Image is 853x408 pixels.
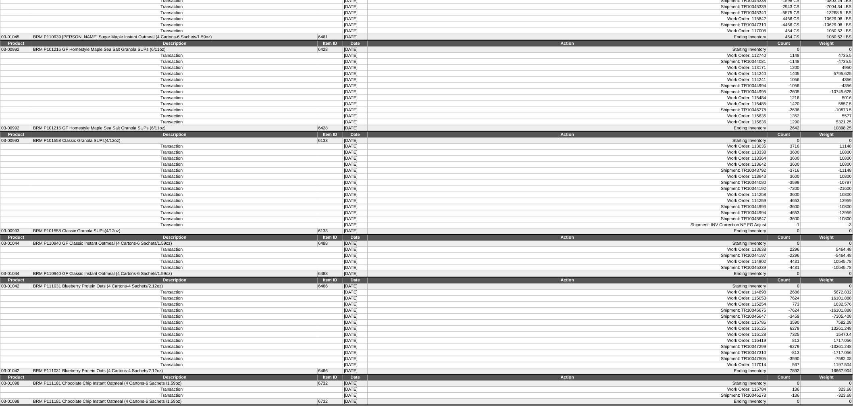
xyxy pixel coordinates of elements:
td: 10898.25 [801,125,853,132]
td: [DATE] [343,192,368,198]
td: Ending Inventory [368,125,768,132]
td: Transaction [0,320,343,326]
td: 5795.625 [801,71,853,77]
td: 03-01044 [0,271,32,278]
td: 1290 [767,119,801,125]
td: -2943 CS [767,4,801,10]
td: -10745.625 [801,89,853,95]
td: Product [0,40,32,47]
td: 6133 [317,138,343,144]
td: Work Order: 115636 [368,119,768,125]
td: Starting Inventory [368,138,768,144]
td: Count [767,40,801,47]
td: [DATE] [343,284,368,290]
td: -7624 [767,308,801,314]
td: BRM P111031 Blueberry Protein Oats (4 Cartons-4 Sachets/2.12oz) [32,284,317,290]
td: 10800 [801,174,853,180]
td: Work Order: 117008 [368,28,768,34]
td: [DATE] [343,156,368,162]
td: 6428 [317,47,343,53]
td: Date [343,40,368,47]
td: Work Order: 114902 [368,259,768,265]
td: -4735.5 [801,59,853,65]
td: Work Order: 114259 [368,198,768,204]
td: [DATE] [343,144,368,150]
td: -2605 [767,89,801,95]
td: Date [343,235,368,241]
td: [DATE] [343,271,368,278]
td: -7004.34 LBS [801,4,853,10]
td: Shipment: TR10044993 [368,204,768,210]
td: Shipment: TR10045339 [368,265,768,271]
td: Work Order: 114241 [368,77,768,83]
td: [DATE] [343,101,368,107]
td: 0 [801,284,853,290]
td: 5321.25 [801,119,853,125]
td: 1080.52 LBS [801,28,853,34]
td: 5464.48 [801,247,853,253]
td: 03-00993 [0,138,32,144]
td: Count [767,277,801,284]
td: 1632.576 [801,302,853,308]
td: [DATE] [343,53,368,59]
td: [DATE] [343,4,368,10]
td: Ending Inventory [368,271,768,278]
td: Work Order: 115053 [368,296,768,302]
td: -3716 [767,168,801,174]
td: 2686 [767,290,801,296]
td: Work Order: 114258 [368,192,768,198]
td: Transaction [0,223,343,229]
td: 10629.08 LBS [801,16,853,22]
td: Item ID [317,235,343,241]
td: Work Order: 113643 [368,174,768,180]
td: [DATE] [343,65,368,71]
td: 3716 [767,144,801,150]
td: Work Order: 115484 [368,95,768,101]
td: Action [368,277,768,284]
td: Work Order: 113035 [368,144,768,150]
td: Transaction [0,180,343,186]
td: 6133 [317,229,343,235]
td: -1148 [767,59,801,65]
td: -10800 [801,216,853,223]
td: BRM P110939 [PERSON_NAME] Sugar Maple Instant Oatmeal (4 Cartons-6 Sachets/1.59oz) [32,34,317,41]
td: 10545.78 [801,259,853,265]
td: [DATE] [343,186,368,192]
td: -21600 [801,186,853,192]
td: Transaction [0,247,343,253]
td: [DATE] [343,259,368,265]
td: -5464.48 [801,253,853,259]
td: Transaction [0,101,343,107]
td: [DATE] [343,125,368,132]
td: Transaction [0,174,343,180]
td: -1 [767,223,801,229]
td: Transaction [0,107,343,113]
td: Shipment: TR10045340 [368,10,768,16]
td: 4356 [801,77,853,83]
td: Work Order: 115485 [368,101,768,107]
td: [DATE] [343,320,368,326]
td: BRM P110940 GF Classic Instant Oatmeal (4 Cartons-6 Sachets/1.59oz) [32,241,317,247]
td: Work Order: 114898 [368,290,768,296]
td: Transaction [0,119,343,125]
td: -11148 [801,168,853,174]
td: Product [0,277,32,284]
td: Count [767,131,801,138]
td: 4466 CS [767,16,801,22]
td: 1056 [767,77,801,83]
td: 3600 [767,150,801,156]
td: Starting Inventory [368,47,768,53]
td: -4431 [767,265,801,271]
td: 13959 [801,198,853,204]
td: Shipment: TR10044081 [368,59,768,65]
td: 454 CS [767,34,801,41]
td: [DATE] [343,10,368,16]
td: 6488 [317,241,343,247]
td: Transaction [0,150,343,156]
td: 03-01045 [0,34,32,41]
td: Transaction [0,162,343,168]
td: Shipment: TR10045675 [368,308,768,314]
td: Work Order: 115635 [368,113,768,119]
td: [DATE] [343,308,368,314]
td: 3600 [767,192,801,198]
